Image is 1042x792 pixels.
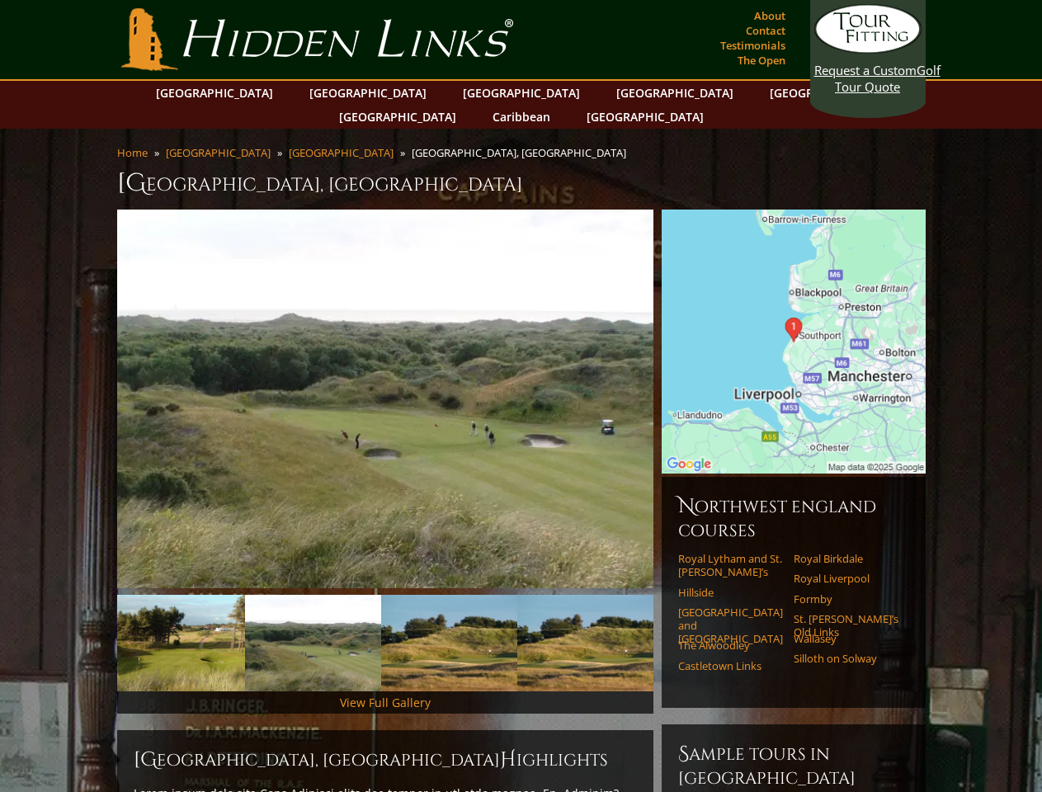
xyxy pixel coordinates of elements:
a: [GEOGRAPHIC_DATA] [455,81,588,105]
a: [GEOGRAPHIC_DATA] [608,81,742,105]
span: H [500,747,516,773]
li: [GEOGRAPHIC_DATA], [GEOGRAPHIC_DATA] [412,145,633,160]
a: Testimonials [716,34,790,57]
a: Royal Birkdale [794,552,898,565]
a: Request a CustomGolf Tour Quote [814,4,922,95]
a: Silloth on Solway [794,652,898,665]
h1: [GEOGRAPHIC_DATA], [GEOGRAPHIC_DATA] [117,167,926,200]
a: Hillside [678,586,783,599]
img: Google Map of The Clubhouse, Hastings Rd, Hillside, Southport, Southport PR8 2LU, United Kingdom [662,210,926,474]
a: Royal Lytham and St. [PERSON_NAME]’s [678,552,783,579]
a: View Full Gallery [340,695,431,710]
a: Contact [742,19,790,42]
a: Caribbean [484,105,559,129]
h2: [GEOGRAPHIC_DATA], [GEOGRAPHIC_DATA] ighlights [134,747,637,773]
a: Home [117,145,148,160]
a: [GEOGRAPHIC_DATA] [761,81,895,105]
a: [GEOGRAPHIC_DATA] [148,81,281,105]
a: Wallasey [794,632,898,645]
a: Formby [794,592,898,606]
a: Royal Liverpool [794,572,898,585]
h6: Northwest England Courses [678,493,909,542]
a: [GEOGRAPHIC_DATA] and [GEOGRAPHIC_DATA] [678,606,783,646]
a: [GEOGRAPHIC_DATA] [301,81,435,105]
a: The Alwoodley [678,639,783,652]
a: Castletown Links [678,659,783,672]
a: About [750,4,790,27]
a: [GEOGRAPHIC_DATA] [331,105,464,129]
h6: Sample Tours in [GEOGRAPHIC_DATA] [678,741,909,790]
span: Request a Custom [814,62,917,78]
a: The Open [733,49,790,72]
a: St. [PERSON_NAME]’s Old Links [794,612,898,639]
a: [GEOGRAPHIC_DATA] [289,145,394,160]
a: [GEOGRAPHIC_DATA] [166,145,271,160]
a: [GEOGRAPHIC_DATA] [578,105,712,129]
